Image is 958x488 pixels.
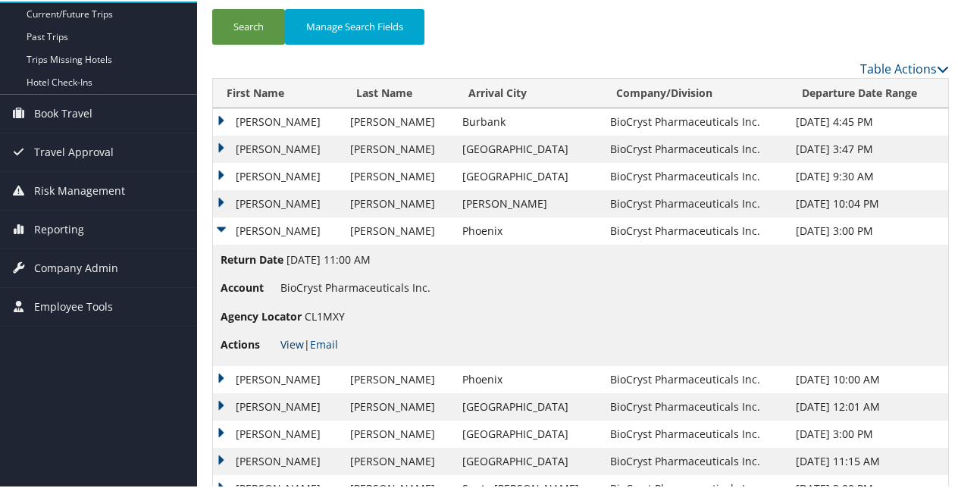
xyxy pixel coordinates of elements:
td: [PERSON_NAME] [213,364,343,392]
span: Company Admin [34,248,118,286]
td: [GEOGRAPHIC_DATA] [455,419,603,446]
td: Phoenix [455,364,603,392]
td: [PERSON_NAME] [213,189,343,216]
th: Last Name: activate to sort column ascending [343,77,455,107]
td: [PERSON_NAME] [343,216,455,243]
td: [DATE] 3:47 PM [788,134,948,161]
td: BioCryst Pharmaceuticals Inc. [603,189,788,216]
td: [DATE] 12:01 AM [788,392,948,419]
button: Manage Search Fields [285,8,424,43]
td: [PERSON_NAME] [343,107,455,134]
th: Company/Division [603,77,788,107]
td: Burbank [455,107,603,134]
td: [GEOGRAPHIC_DATA] [455,392,603,419]
td: [DATE] 3:00 PM [788,419,948,446]
td: BioCryst Pharmaceuticals Inc. [603,364,788,392]
td: BioCryst Pharmaceuticals Inc. [603,134,788,161]
span: Employee Tools [34,286,113,324]
td: [PERSON_NAME] [213,446,343,474]
th: Arrival City: activate to sort column ascending [455,77,603,107]
td: BioCryst Pharmaceuticals Inc. [603,107,788,134]
span: Book Travel [34,93,92,131]
span: Return Date [221,250,283,267]
td: [PERSON_NAME] [213,107,343,134]
td: BioCryst Pharmaceuticals Inc. [603,161,788,189]
td: [PERSON_NAME] [343,364,455,392]
td: [PERSON_NAME] [213,392,343,419]
td: BioCryst Pharmaceuticals Inc. [603,419,788,446]
td: [GEOGRAPHIC_DATA] [455,446,603,474]
a: View [280,336,304,350]
span: Reporting [34,209,84,247]
span: Account [221,278,277,295]
a: Email [310,336,338,350]
span: Travel Approval [34,132,114,170]
th: Departure Date Range: activate to sort column ascending [788,77,948,107]
td: [PERSON_NAME] [343,392,455,419]
span: Agency Locator [221,307,302,324]
td: [DATE] 10:04 PM [788,189,948,216]
td: BioCryst Pharmaceuticals Inc. [603,392,788,419]
a: Table Actions [860,59,949,76]
td: [DATE] 3:00 PM [788,216,948,243]
td: [DATE] 4:45 PM [788,107,948,134]
span: CL1MXY [305,308,345,322]
td: [PERSON_NAME] [343,161,455,189]
td: [PERSON_NAME] [343,134,455,161]
th: First Name: activate to sort column ascending [213,77,343,107]
span: Actions [221,335,277,352]
td: [PERSON_NAME] [343,446,455,474]
td: [PERSON_NAME] [213,134,343,161]
span: [DATE] 11:00 AM [286,251,371,265]
span: | [280,336,338,350]
td: [DATE] 9:30 AM [788,161,948,189]
button: Search [212,8,285,43]
span: BioCryst Pharmaceuticals Inc. [280,279,430,293]
td: BioCryst Pharmaceuticals Inc. [603,446,788,474]
span: Risk Management [34,170,125,208]
td: [GEOGRAPHIC_DATA] [455,161,603,189]
td: BioCryst Pharmaceuticals Inc. [603,216,788,243]
td: [PERSON_NAME] [455,189,603,216]
td: [PERSON_NAME] [343,189,455,216]
td: [PERSON_NAME] [213,161,343,189]
td: [PERSON_NAME] [213,419,343,446]
td: [PERSON_NAME] [343,419,455,446]
td: [DATE] 10:00 AM [788,364,948,392]
td: Phoenix [455,216,603,243]
td: [DATE] 11:15 AM [788,446,948,474]
td: [PERSON_NAME] [213,216,343,243]
td: [GEOGRAPHIC_DATA] [455,134,603,161]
